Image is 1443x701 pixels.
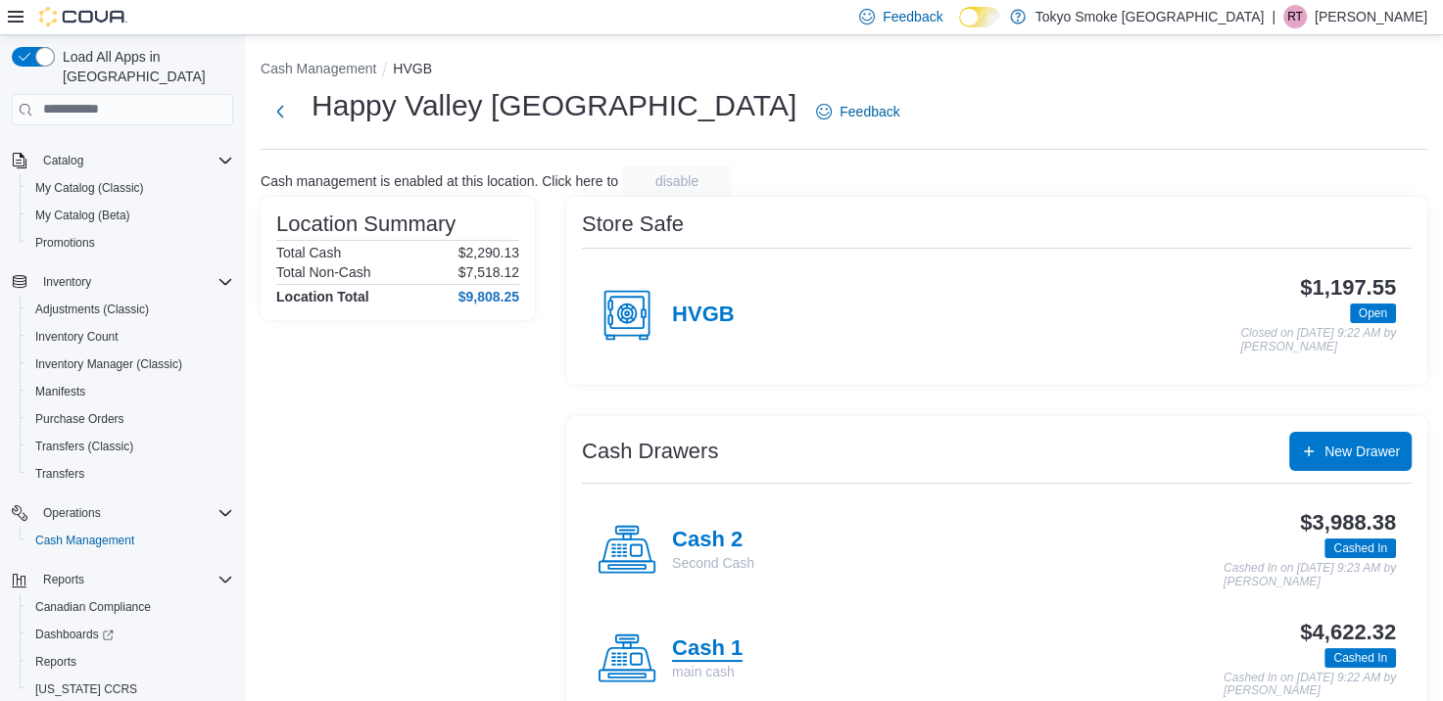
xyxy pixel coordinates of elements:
span: Cash Management [27,529,233,552]
h4: Cash 1 [672,636,743,662]
span: My Catalog (Classic) [27,176,233,200]
span: My Catalog (Classic) [35,180,144,196]
h3: $4,622.32 [1300,621,1396,644]
button: Promotions [20,229,241,257]
button: Cash Management [20,527,241,554]
a: Transfers [27,462,92,486]
a: Dashboards [27,623,121,646]
img: Cova [39,7,127,26]
button: Cash Management [261,61,376,76]
span: disable [655,171,698,191]
nav: An example of EuiBreadcrumbs [261,59,1427,82]
a: Promotions [27,231,103,255]
button: Next [261,92,300,131]
button: Transfers [20,460,241,488]
button: Inventory Manager (Classic) [20,350,241,378]
span: Transfers (Classic) [27,435,233,458]
a: Transfers (Classic) [27,435,141,458]
a: Canadian Compliance [27,595,159,619]
button: Inventory Count [20,323,241,350]
span: Feedback [883,7,942,26]
button: Reports [35,568,92,591]
span: Inventory Manager (Classic) [27,352,233,376]
p: Cashed In on [DATE] 9:22 AM by [PERSON_NAME] [1224,672,1396,698]
span: My Catalog (Beta) [35,208,130,223]
button: Catalog [4,147,241,174]
button: Operations [35,501,109,525]
span: Catalog [35,149,233,172]
button: Purchase Orders [20,405,241,433]
span: My Catalog (Beta) [27,204,233,227]
button: disable [622,165,732,197]
span: Reports [43,572,84,587]
h4: $9,808.25 [458,289,519,304]
p: Cashed In on [DATE] 9:23 AM by [PERSON_NAME] [1224,562,1396,588]
span: Inventory Manager (Classic) [35,356,182,372]
h3: $3,988.38 [1300,511,1396,535]
span: Purchase Orders [27,407,233,431]
span: Inventory Count [27,325,233,349]
span: Purchase Orders [35,411,124,427]
p: Second Cash [672,553,754,573]
span: RT [1287,5,1303,28]
span: Washington CCRS [27,678,233,701]
span: Adjustments (Classic) [27,298,233,321]
p: Closed on [DATE] 9:22 AM by [PERSON_NAME] [1240,327,1396,353]
button: My Catalog (Beta) [20,202,241,229]
span: Cashed In [1333,539,1387,557]
span: Dashboards [27,623,233,646]
button: New Drawer [1289,432,1412,471]
span: Inventory Count [35,329,119,345]
button: My Catalog (Classic) [20,174,241,202]
h4: HVGB [672,303,735,328]
span: Load All Apps in [GEOGRAPHIC_DATA] [55,47,233,86]
span: Transfers [27,462,233,486]
span: Catalog [43,153,83,168]
p: $2,290.13 [458,245,519,260]
p: [PERSON_NAME] [1315,5,1427,28]
a: Cash Management [27,529,142,552]
button: Canadian Compliance [20,593,241,621]
span: Transfers (Classic) [35,439,133,454]
a: Adjustments (Classic) [27,298,157,321]
span: Feedback [840,102,899,121]
a: Inventory Count [27,325,126,349]
span: Dashboards [35,627,114,642]
span: Manifests [27,380,233,403]
button: Transfers (Classic) [20,433,241,460]
h1: Happy Valley [GEOGRAPHIC_DATA] [312,86,796,125]
span: Reports [35,568,233,591]
span: Manifests [35,384,85,399]
span: Canadian Compliance [35,599,151,615]
span: Adjustments (Classic) [35,302,149,317]
button: Inventory [4,268,241,296]
span: Reports [27,650,233,674]
button: Adjustments (Classic) [20,296,241,323]
span: New Drawer [1324,442,1400,461]
a: My Catalog (Beta) [27,204,138,227]
h3: Store Safe [582,212,684,236]
span: Cashed In [1333,649,1387,667]
span: Canadian Compliance [27,595,233,619]
a: My Catalog (Classic) [27,176,152,200]
span: Inventory [35,270,233,294]
button: Reports [20,648,241,676]
h6: Total Non-Cash [276,264,371,280]
a: Purchase Orders [27,407,132,431]
div: Raelynn Tucker [1283,5,1307,28]
span: Open [1359,304,1387,322]
span: Operations [35,501,233,525]
span: Cashed In [1324,538,1396,558]
span: Dark Mode [959,27,960,28]
a: [US_STATE] CCRS [27,678,145,701]
a: Manifests [27,380,93,403]
p: main cash [672,662,743,681]
span: Cash Management [35,533,134,548]
span: Promotions [27,231,233,255]
a: Feedback [808,92,907,131]
a: Reports [27,650,84,674]
h3: Cash Drawers [582,440,718,463]
button: Reports [4,566,241,593]
h4: Cash 2 [672,528,754,553]
p: Cash management is enabled at this location. Click here to [261,173,618,189]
